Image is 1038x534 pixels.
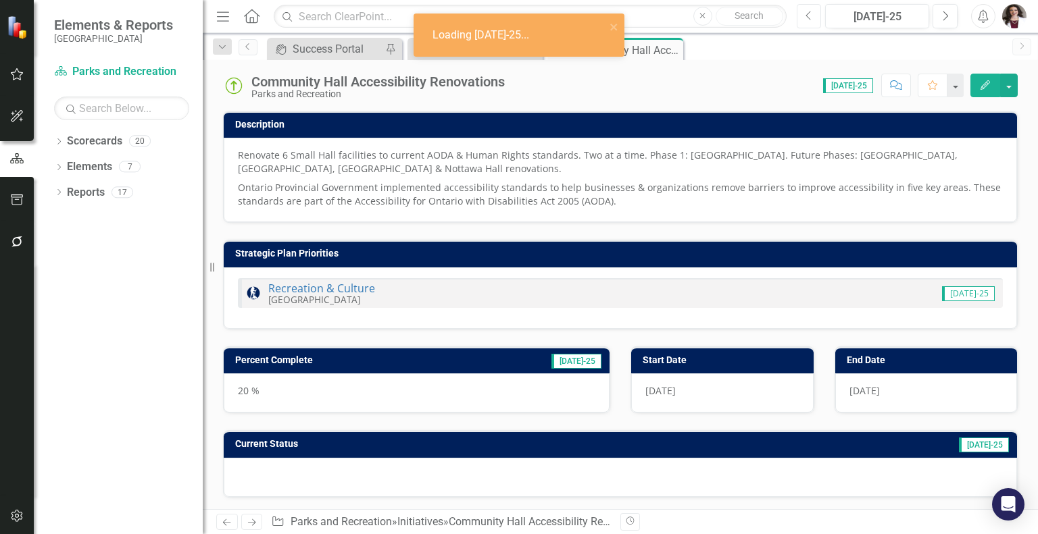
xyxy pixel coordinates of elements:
[224,373,610,412] div: 20 %
[716,7,783,26] button: Search
[735,10,764,21] span: Search
[54,17,173,33] span: Elements & Reports
[7,15,30,38] img: ClearPoint Strategy
[67,185,105,201] a: Reports
[645,384,676,397] span: [DATE]
[643,355,807,365] h3: Start Date
[235,439,662,449] h3: Current Status
[551,354,601,369] span: [DATE]-25
[235,355,457,365] h3: Percent Complete
[54,33,173,44] small: [GEOGRAPHIC_DATA]
[235,119,1010,130] h3: Description
[235,248,1010,259] h3: Strategic Plan Priorities
[397,515,443,528] a: Initiatives
[67,134,122,149] a: Scorecards
[238,149,1003,178] p: Renovate 6 Small Hall facilities to current AODA & Human Rights standards. Two at a time. Phase 1...
[291,515,392,528] a: Parks and Recreation
[54,97,189,120] input: Search Below...
[942,286,995,301] span: [DATE]-25
[825,4,929,28] button: [DATE]-25
[830,9,924,25] div: [DATE]-25
[238,178,1003,208] p: Ontario Provincial Government implemented accessibility standards to help businesses & organizati...
[1002,4,1027,28] img: Drew Hale
[847,355,1011,365] h3: End Date
[54,64,189,80] a: Parks and Recreation
[251,89,505,99] div: Parks and Recreation
[449,515,650,528] div: Community Hall Accessibility Renovations
[849,384,880,397] span: [DATE]
[270,41,382,57] a: Success Portal
[432,28,533,43] div: Loading [DATE]-25...
[268,281,375,296] a: Recreation & Culture
[245,285,262,301] img: Recreation & Culture
[610,19,619,34] button: close
[119,161,141,173] div: 7
[992,488,1024,520] div: Open Intercom Messenger
[67,159,112,175] a: Elements
[823,78,873,93] span: [DATE]-25
[268,293,360,306] small: [GEOGRAPHIC_DATA]
[274,5,786,28] input: Search ClearPoint...
[223,75,245,97] img: Proceeding as Anticipated
[129,136,151,147] div: 20
[959,437,1009,452] span: [DATE]-25
[251,74,505,89] div: Community Hall Accessibility Renovations
[271,514,610,530] div: » »
[112,186,133,198] div: 17
[293,41,382,57] div: Success Portal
